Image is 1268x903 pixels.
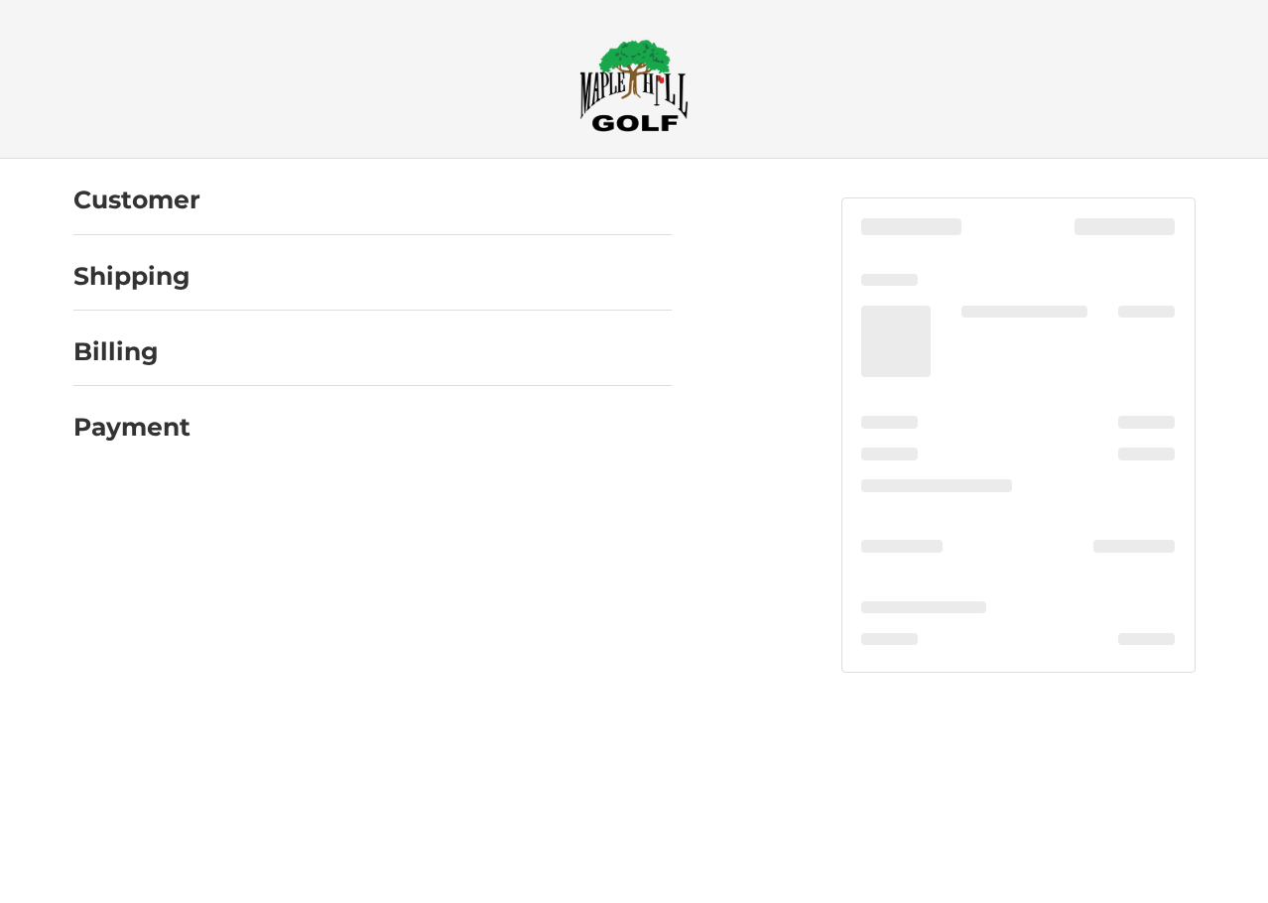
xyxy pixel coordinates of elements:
h2: Payment [73,412,190,443]
iframe: Gorgias live chat messenger [20,818,236,883]
img: Maple Hill Golf [579,39,689,132]
h2: Billing [73,336,190,367]
h2: Customer [73,185,200,215]
h2: Shipping [73,261,190,292]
